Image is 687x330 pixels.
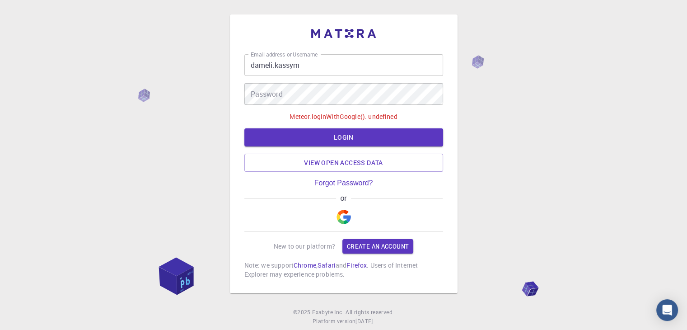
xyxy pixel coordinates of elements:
[314,179,373,187] a: Forgot Password?
[342,239,413,254] a: Create an account
[274,242,335,251] p: New to our platform?
[312,308,344,316] span: Exabyte Inc.
[656,299,678,321] div: Open Intercom Messenger
[244,128,443,146] button: LOGIN
[346,261,367,269] a: Firefox
[244,154,443,172] a: View open access data
[294,261,316,269] a: Chrome
[355,317,374,325] span: [DATE] .
[244,261,443,279] p: Note: we support , and . Users of Internet Explorer may experience problems.
[346,308,394,317] span: All rights reserved.
[336,210,351,224] img: Google
[313,317,355,326] span: Platform version
[355,317,374,326] a: [DATE].
[318,261,336,269] a: Safari
[290,112,397,121] p: Meteor.loginWithGoogle(): undefined
[293,308,312,317] span: © 2025
[336,194,351,203] span: or
[251,51,318,58] label: Email address or Username
[312,308,344,317] a: Exabyte Inc.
